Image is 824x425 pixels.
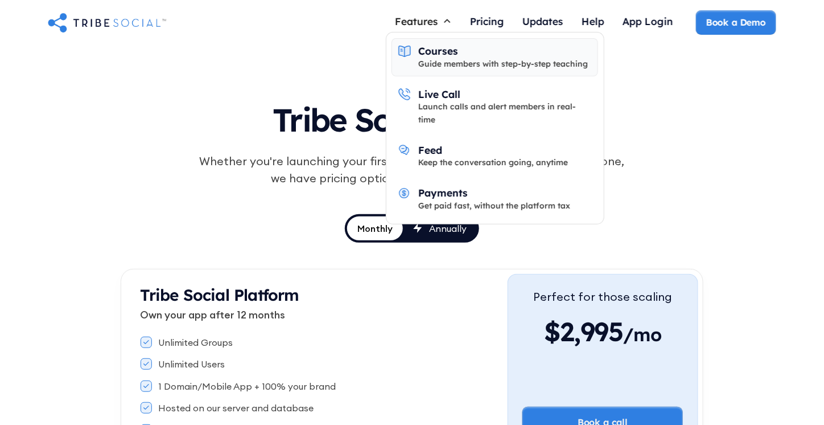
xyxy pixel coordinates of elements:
[582,15,604,27] div: Help
[141,307,508,322] p: Own your app after 12 months
[533,314,672,349] div: $2,995
[159,380,336,393] div: 1 Domain/Mobile App + 100% your brand
[392,137,598,175] a: FeedKeep the conversation going, anytime
[572,10,613,35] a: Help
[159,358,225,370] div: Unlimited Users
[418,199,570,212] div: Get paid fast, without the platform tax
[613,10,682,35] a: App Login
[522,15,563,27] div: Updates
[148,91,676,144] h1: Tribe Social Pricing
[461,10,513,35] a: Pricing
[533,288,672,305] div: Perfect for those scaling
[470,15,504,27] div: Pricing
[418,100,592,126] div: Launch calls and alert members in real-time
[623,15,673,27] div: App Login
[141,285,299,305] strong: Tribe Social Platform
[392,180,598,219] a: PaymentsGet paid fast, without the platform tax
[357,222,393,235] div: Monthly
[418,156,568,169] div: Keep the conversation going, anytime
[418,186,468,199] div: Payments
[392,38,598,77] a: CoursesGuide members with step-by-step teaching
[193,153,631,187] div: Whether you're launching your first community or scaling an established one, we have pricing opti...
[159,336,233,349] div: Unlimited Groups
[386,10,461,32] div: Features
[418,88,460,100] div: Live Call
[513,10,572,35] a: Updates
[429,222,467,235] div: Annually
[392,81,598,132] a: Live CallLaunch calls and alert members in real-time
[48,11,166,34] a: home
[418,144,442,156] div: Feed
[418,44,458,57] div: Courses
[395,15,438,27] div: Features
[159,402,314,414] div: Hosted on our server and database
[418,58,588,70] div: Guide members with step-by-step teaching
[386,32,604,224] nav: Features
[696,10,776,34] a: Book a Demo
[624,323,662,352] span: /mo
